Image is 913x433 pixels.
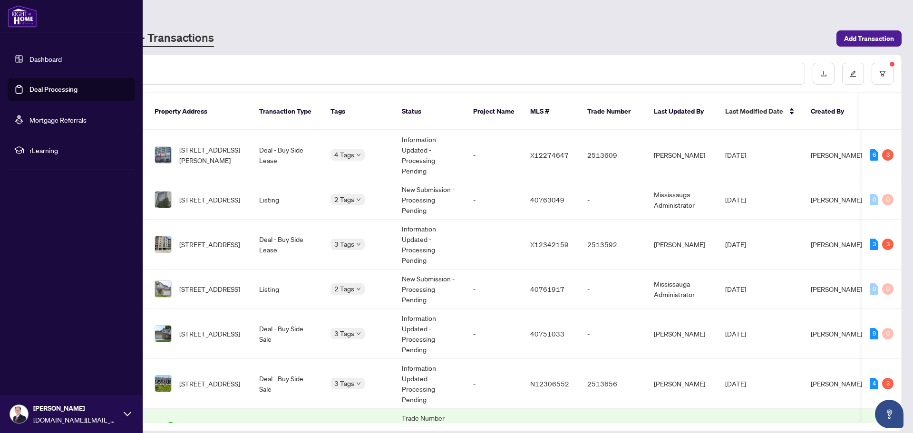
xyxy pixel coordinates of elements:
[872,63,894,85] button: filter
[870,239,878,250] div: 3
[813,63,835,85] button: download
[875,400,903,428] button: Open asap
[879,70,886,77] span: filter
[466,309,523,359] td: -
[725,195,746,204] span: [DATE]
[179,284,240,294] span: [STREET_ADDRESS]
[394,130,466,180] td: Information Updated - Processing Pending
[252,180,323,220] td: Listing
[811,195,862,204] span: [PERSON_NAME]
[811,379,862,388] span: [PERSON_NAME]
[334,378,354,389] span: 3 Tags
[580,359,646,409] td: 2513656
[394,180,466,220] td: New Submission - Processing Pending
[356,242,361,247] span: down
[646,130,718,180] td: [PERSON_NAME]
[530,285,564,293] span: 40761917
[394,220,466,269] td: Information Updated - Processing Pending
[155,236,171,252] img: thumbnail-img
[811,240,862,249] span: [PERSON_NAME]
[870,149,878,161] div: 6
[179,328,240,339] span: [STREET_ADDRESS]
[646,359,718,409] td: [PERSON_NAME]
[334,194,354,205] span: 2 Tags
[850,70,856,77] span: edit
[252,269,323,309] td: Listing
[466,130,523,180] td: -
[523,93,580,130] th: MLS #
[882,328,894,339] div: 0
[882,194,894,205] div: 0
[725,329,746,338] span: [DATE]
[820,70,827,77] span: download
[882,378,894,389] div: 3
[466,269,523,309] td: -
[29,115,87,124] a: Mortgage Referrals
[725,240,746,249] span: [DATE]
[334,283,354,294] span: 2 Tags
[466,93,523,130] th: Project Name
[179,239,240,250] span: [STREET_ADDRESS]
[252,309,323,359] td: Deal - Buy Side Sale
[530,195,564,204] span: 40763049
[882,283,894,295] div: 0
[252,220,323,269] td: Deal - Buy Side Lease
[580,93,646,130] th: Trade Number
[530,151,569,159] span: X12274647
[646,180,718,220] td: Mississauga Administrator
[394,269,466,309] td: New Submission - Processing Pending
[356,331,361,336] span: down
[8,5,37,28] img: logo
[394,359,466,409] td: Information Updated - Processing Pending
[334,239,354,250] span: 3 Tags
[718,93,803,130] th: Last Modified Date
[530,379,569,388] span: N12306552
[33,403,119,414] span: [PERSON_NAME]
[155,281,171,297] img: thumbnail-img
[870,194,878,205] div: 0
[323,93,394,130] th: Tags
[844,31,894,46] span: Add Transaction
[803,93,860,130] th: Created By
[870,328,878,339] div: 9
[725,285,746,293] span: [DATE]
[356,197,361,202] span: down
[725,151,746,159] span: [DATE]
[836,30,902,47] button: Add Transaction
[580,309,646,359] td: -
[33,414,119,425] span: [DOMAIN_NAME][EMAIL_ADDRESS][DOMAIN_NAME]
[530,329,564,338] span: 40751033
[530,240,569,249] span: X12342159
[725,106,783,116] span: Last Modified Date
[29,55,62,63] a: Dashboard
[394,309,466,359] td: Information Updated - Processing Pending
[356,153,361,157] span: down
[179,144,244,165] span: [STREET_ADDRESS][PERSON_NAME]
[356,287,361,291] span: down
[334,149,354,160] span: 4 Tags
[870,378,878,389] div: 4
[155,326,171,342] img: thumbnail-img
[811,151,862,159] span: [PERSON_NAME]
[811,329,862,338] span: [PERSON_NAME]
[10,405,28,423] img: Profile Icon
[179,378,240,389] span: [STREET_ADDRESS]
[466,180,523,220] td: -
[882,239,894,250] div: 3
[167,422,175,430] span: check-circle
[179,194,240,205] span: [STREET_ADDRESS]
[580,180,646,220] td: -
[252,93,323,130] th: Transaction Type
[356,381,361,386] span: down
[252,130,323,180] td: Deal - Buy Side Lease
[466,359,523,409] td: -
[466,220,523,269] td: -
[882,149,894,161] div: 3
[842,63,864,85] button: edit
[646,269,718,309] td: Mississauga Administrator
[394,93,466,130] th: Status
[580,130,646,180] td: 2513609
[29,145,128,155] span: rLearning
[155,192,171,208] img: thumbnail-img
[334,328,354,339] span: 3 Tags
